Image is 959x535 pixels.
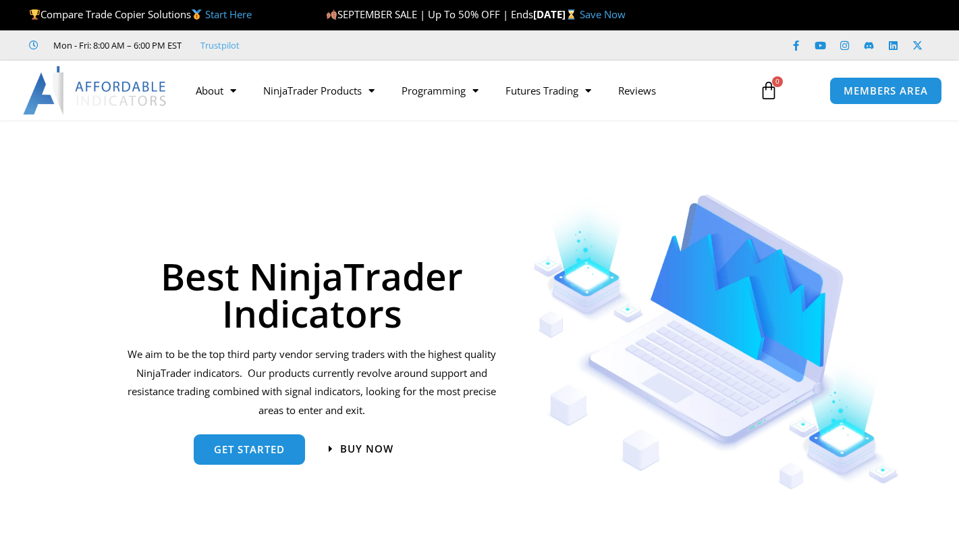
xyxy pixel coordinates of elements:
[340,444,393,454] span: Buy now
[194,434,305,465] a: get started
[50,37,182,53] span: Mon - Fri: 8:00 AM – 6:00 PM EST
[388,75,492,106] a: Programming
[30,9,40,20] img: 🏆
[829,77,942,105] a: MEMBERS AREA
[326,7,533,21] span: SEPTEMBER SALE | Up To 50% OFF | Ends
[250,75,388,106] a: NinjaTrader Products
[566,9,576,20] img: ⌛
[492,75,605,106] a: Futures Trading
[533,195,900,490] img: Indicators 1 | Affordable Indicators – NinjaTrader
[200,37,240,53] a: Trustpilot
[580,7,626,21] a: Save Now
[192,9,202,20] img: 🥇
[29,7,252,21] span: Compare Trade Copier Solutions
[214,444,285,455] span: get started
[533,7,580,21] strong: [DATE]
[844,86,928,96] span: MEMBERS AREA
[327,9,337,20] img: 🍂
[605,75,669,106] a: Reviews
[739,71,798,110] a: 0
[126,257,499,332] h1: Best NinjaTrader Indicators
[329,444,393,454] a: Buy now
[182,75,748,106] nav: Menu
[126,345,499,420] p: We aim to be the top third party vendor serving traders with the highest quality NinjaTrader indi...
[23,66,168,115] img: LogoAI | Affordable Indicators – NinjaTrader
[182,75,250,106] a: About
[772,76,783,87] span: 0
[205,7,252,21] a: Start Here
